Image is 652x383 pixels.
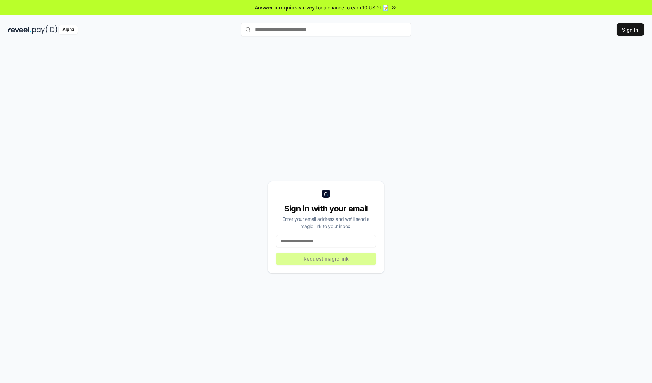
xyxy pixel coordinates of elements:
div: Alpha [59,25,78,34]
img: reveel_dark [8,25,31,34]
span: for a chance to earn 10 USDT 📝 [316,4,389,11]
div: Enter your email address and we’ll send a magic link to your inbox. [276,215,376,230]
button: Sign In [617,23,644,36]
span: Answer our quick survey [255,4,315,11]
img: pay_id [32,25,57,34]
div: Sign in with your email [276,203,376,214]
img: logo_small [322,190,330,198]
